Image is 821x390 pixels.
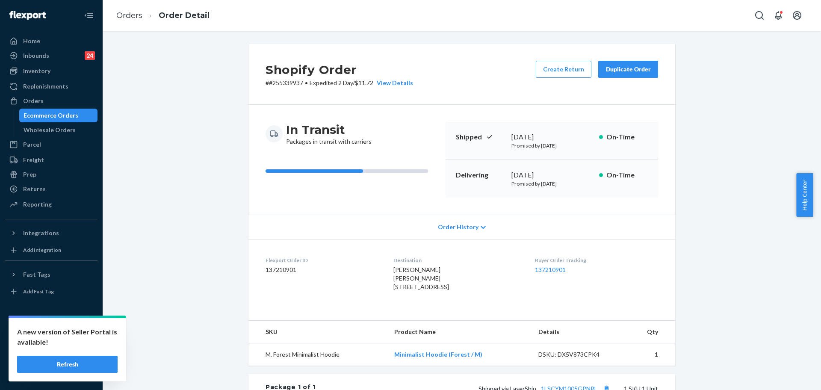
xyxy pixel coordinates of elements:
[598,61,658,78] button: Duplicate Order
[266,79,413,87] p: # #255339937 / $11.72
[5,34,97,48] a: Home
[393,266,449,290] span: [PERSON_NAME] [PERSON_NAME] [STREET_ADDRESS]
[796,173,813,217] button: Help Center
[23,270,50,279] div: Fast Tags
[5,138,97,151] a: Parcel
[23,185,46,193] div: Returns
[109,3,216,28] ol: breadcrumbs
[80,7,97,24] button: Close Navigation
[23,156,44,164] div: Freight
[19,123,98,137] a: Wholesale Orders
[626,343,675,366] td: 1
[393,257,521,264] dt: Destination
[19,109,98,122] a: Ecommerce Orders
[23,229,59,237] div: Integrations
[394,351,482,358] a: Minimalist Hoodie (Forest / M)
[159,11,210,20] a: Order Detail
[387,321,532,343] th: Product Name
[5,64,97,78] a: Inventory
[770,7,787,24] button: Open notifications
[456,132,505,142] p: Shipped
[5,285,97,298] a: Add Fast Tag
[5,49,97,62] a: Inbounds24
[23,288,54,295] div: Add Fast Tag
[511,170,592,180] div: [DATE]
[23,51,49,60] div: Inbounds
[248,321,387,343] th: SKU
[23,200,52,209] div: Reporting
[5,94,97,108] a: Orders
[266,266,380,274] dd: 137210901
[286,122,372,137] h3: In Transit
[310,79,353,86] span: Expedited 2 Day
[5,322,97,336] a: Settings
[532,321,626,343] th: Details
[23,97,44,105] div: Orders
[23,246,61,254] div: Add Integration
[536,61,591,78] button: Create Return
[606,132,648,142] p: On-Time
[535,257,658,264] dt: Buyer Order Tracking
[626,321,675,343] th: Qty
[5,243,97,257] a: Add Integration
[456,170,505,180] p: Delivering
[23,82,68,91] div: Replenishments
[116,11,142,20] a: Orders
[5,366,97,380] button: Give Feedback
[23,37,40,45] div: Home
[511,132,592,142] div: [DATE]
[438,223,478,231] span: Order History
[85,51,95,60] div: 24
[5,352,97,365] a: Help Center
[23,170,36,179] div: Prep
[5,198,97,211] a: Reporting
[266,257,380,264] dt: Flexport Order ID
[5,182,97,196] a: Returns
[751,7,768,24] button: Open Search Box
[5,168,97,181] a: Prep
[266,61,413,79] h2: Shopify Order
[23,140,41,149] div: Parcel
[9,11,46,20] img: Flexport logo
[17,356,118,373] button: Refresh
[248,343,387,366] td: M. Forest Minimalist Hoodie
[373,79,413,87] button: View Details
[23,67,50,75] div: Inventory
[305,79,308,86] span: •
[17,327,118,347] p: A new version of Seller Portal is available!
[5,153,97,167] a: Freight
[511,180,592,187] p: Promised by [DATE]
[535,266,566,273] a: 137210901
[24,126,76,134] div: Wholesale Orders
[24,111,78,120] div: Ecommerce Orders
[5,268,97,281] button: Fast Tags
[286,122,372,146] div: Packages in transit with carriers
[5,337,97,351] a: Talk to Support
[5,226,97,240] button: Integrations
[538,350,619,359] div: DSKU: DX5V873CPK4
[606,170,648,180] p: On-Time
[5,80,97,93] a: Replenishments
[605,65,651,74] div: Duplicate Order
[789,7,806,24] button: Open account menu
[511,142,592,149] p: Promised by [DATE]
